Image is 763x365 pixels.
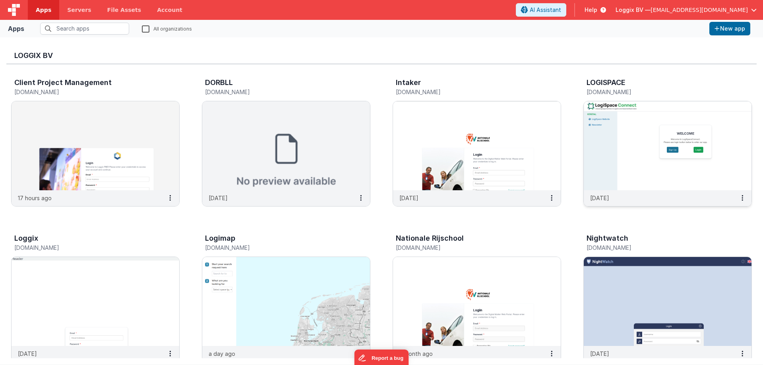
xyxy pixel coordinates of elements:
[67,6,91,14] span: Servers
[205,79,233,87] h3: DORBLL
[516,3,566,17] button: AI Assistant
[205,89,351,95] h5: [DOMAIN_NAME]
[14,245,160,251] h5: [DOMAIN_NAME]
[616,6,757,14] button: Loggix BV — [EMAIL_ADDRESS][DOMAIN_NAME]
[209,194,228,202] p: [DATE]
[8,24,24,33] div: Apps
[530,6,561,14] span: AI Assistant
[590,194,609,202] p: [DATE]
[396,234,464,242] h3: Nationale Rijschool
[396,245,541,251] h5: [DOMAIN_NAME]
[587,245,732,251] h5: [DOMAIN_NAME]
[590,350,609,358] p: [DATE]
[709,22,750,35] button: New app
[399,350,433,358] p: a month ago
[107,6,141,14] span: File Assets
[587,234,628,242] h3: Nightwatch
[40,23,129,35] input: Search apps
[142,25,192,32] label: All organizations
[18,194,52,202] p: 17 hours ago
[14,89,160,95] h5: [DOMAIN_NAME]
[651,6,748,14] span: [EMAIL_ADDRESS][DOMAIN_NAME]
[14,234,38,242] h3: Loggix
[18,350,37,358] p: [DATE]
[399,194,418,202] p: [DATE]
[396,79,421,87] h3: Intaker
[396,89,541,95] h5: [DOMAIN_NAME]
[616,6,651,14] span: Loggix BV —
[205,234,235,242] h3: Logimap
[36,6,51,14] span: Apps
[14,52,749,60] h3: Loggix BV
[587,89,732,95] h5: [DOMAIN_NAME]
[14,79,112,87] h3: Client Project Management
[585,6,597,14] span: Help
[587,79,626,87] h3: LOGISPACE
[205,245,351,251] h5: [DOMAIN_NAME]
[209,350,235,358] p: a day ago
